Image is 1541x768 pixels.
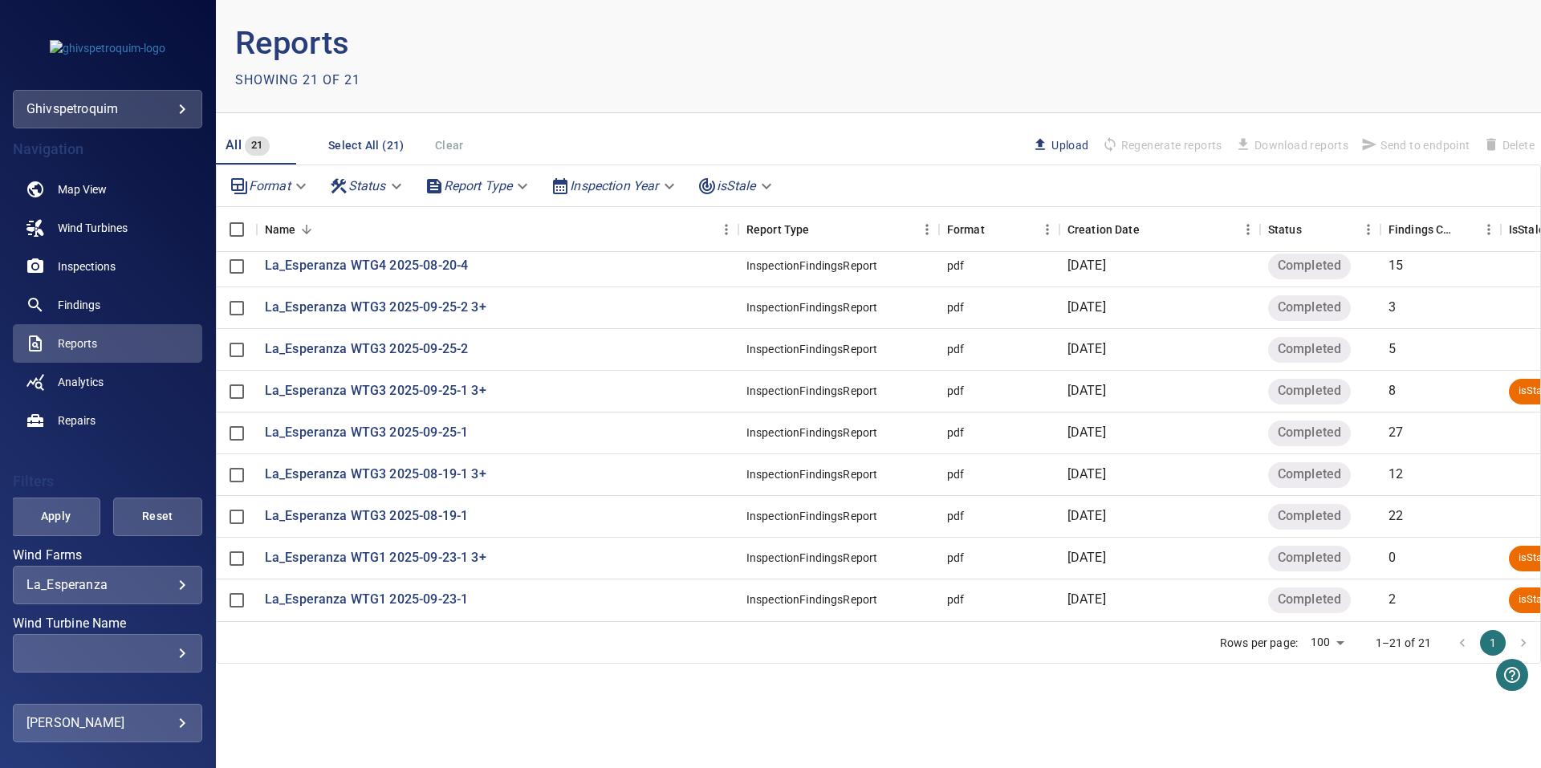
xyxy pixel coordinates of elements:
span: Completed [1268,507,1351,526]
span: Apply [31,506,80,526]
div: Name [265,207,296,252]
div: InspectionFindingsReport [746,591,878,607]
div: Inspection Year [544,172,684,200]
p: 22 [1389,507,1403,526]
div: pdf [947,466,964,482]
div: InspectionFindingsReport [746,258,878,274]
div: Report Type [418,172,539,200]
span: Completed [1268,424,1351,442]
div: InspectionFindingsReport [746,299,878,315]
a: findings noActive [13,286,202,324]
span: Inspections [58,258,116,274]
span: Completed [1268,257,1351,275]
span: All [226,137,242,152]
span: Reset [133,506,182,526]
div: isStale [691,172,782,200]
div: pdf [947,425,964,441]
a: La_Esperanza WTG3 2025-09-25-1 3+ [265,382,486,400]
button: Menu [714,217,738,242]
p: [DATE] [1067,257,1106,275]
a: La_Esperanza WTG3 2025-08-19-1 [265,507,469,526]
a: La_Esperanza WTG3 2025-08-19-1 3+ [265,465,486,484]
p: Reports [235,19,879,67]
div: InspectionFindingsReport [746,341,878,357]
div: Wind Farms [13,566,202,604]
p: 27 [1389,424,1403,442]
div: InspectionFindingsReport [746,466,878,482]
p: 15 [1389,257,1403,275]
span: Completed [1268,299,1351,317]
span: Wind Turbines [58,220,128,236]
p: Rows per page: [1220,635,1298,651]
div: InspectionFindingsReport [746,508,878,524]
div: Report Type [746,207,810,252]
div: Findings Count [1389,207,1454,252]
a: windturbines noActive [13,209,202,247]
p: 3 [1389,299,1396,317]
button: Sort [1302,218,1324,241]
div: Format [939,207,1059,252]
p: Showing 21 of 21 [235,71,360,90]
div: 100 [1304,631,1349,654]
button: Menu [1035,217,1059,242]
div: pdf [947,299,964,315]
p: [DATE] [1067,424,1106,442]
p: [DATE] [1067,299,1106,317]
a: La_Esperanza WTG4 2025-08-20-4 [265,257,469,275]
button: Sort [809,218,831,241]
a: La_Esperanza WTG3 2025-09-25-2 3+ [265,299,486,317]
a: map noActive [13,170,202,209]
button: Upload [1026,132,1095,159]
p: [DATE] [1067,549,1106,567]
div: pdf [947,341,964,357]
p: 8 [1389,382,1396,400]
a: analytics noActive [13,363,202,401]
em: Format [249,178,291,193]
div: pdf [947,258,964,274]
div: InspectionFindingsReport [746,550,878,566]
div: La_Esperanza [26,577,189,592]
p: 1–21 of 21 [1376,635,1432,651]
div: Status [1268,207,1302,252]
span: Upload [1032,136,1088,154]
div: pdf [947,550,964,566]
span: Completed [1268,382,1351,400]
button: Sort [1140,218,1162,241]
a: repairs noActive [13,401,202,440]
div: Name [257,207,738,252]
p: 0 [1389,549,1396,567]
label: Wind Turbine Name [13,617,202,630]
div: pdf [947,591,964,607]
div: InspectionFindingsReport [746,425,878,441]
button: Select All (21) [322,131,411,161]
span: Completed [1268,591,1351,609]
p: [DATE] [1067,591,1106,609]
p: 12 [1389,465,1403,484]
span: Analytics [58,374,104,390]
button: Menu [1236,217,1260,242]
button: Apply [11,498,100,536]
label: Wind Farms [13,549,202,562]
div: Creation Date [1059,207,1260,252]
button: Reset [113,498,202,536]
a: La_Esperanza WTG3 2025-09-25-1 [265,424,469,442]
a: La_Esperanza WTG3 2025-09-25-2 [265,340,469,359]
span: Reports [58,335,97,351]
em: isStale [717,178,756,193]
button: Sort [1454,218,1477,241]
span: Completed [1268,340,1351,359]
p: 5 [1389,340,1396,359]
span: Repairs [58,412,96,429]
a: inspections noActive [13,247,202,286]
button: page 1 [1480,630,1506,656]
div: Status [323,172,412,200]
div: Report Type [738,207,939,252]
div: [PERSON_NAME] [26,710,189,736]
em: Report Type [444,178,513,193]
div: Creation Date [1067,207,1140,252]
button: Menu [915,217,939,242]
span: Map View [58,181,107,197]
